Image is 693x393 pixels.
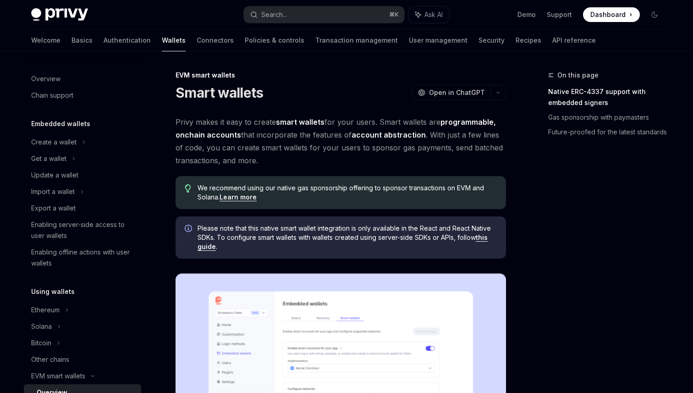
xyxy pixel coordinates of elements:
[185,225,194,234] svg: Info
[548,125,669,139] a: Future-proofed for the latest standards
[24,216,141,244] a: Enabling server-side access to user wallets
[478,29,505,51] a: Security
[31,90,73,101] div: Chain support
[517,10,536,19] a: Demo
[104,29,151,51] a: Authentication
[31,186,75,197] div: Import a wallet
[176,71,506,80] div: EVM smart wallets
[409,29,467,51] a: User management
[31,304,60,316] div: Ethereum
[31,137,77,148] div: Create a wallet
[244,6,404,23] button: Search...⌘K
[261,9,287,20] div: Search...
[31,170,78,181] div: Update a wallet
[31,203,76,214] div: Export a wallet
[31,118,90,129] h5: Embedded wallets
[185,184,191,193] svg: Tip
[552,29,596,51] a: API reference
[31,247,136,269] div: Enabling offline actions with user wallets
[31,321,52,332] div: Solana
[24,71,141,87] a: Overview
[245,29,304,51] a: Policies & controls
[71,29,93,51] a: Basics
[24,244,141,271] a: Enabling offline actions with user wallets
[590,10,626,19] span: Dashboard
[276,117,324,127] strong: smart wallets
[429,88,485,97] span: Open in ChatGPT
[647,7,662,22] button: Toggle dark mode
[352,130,426,140] a: account abstraction
[389,11,399,18] span: ⌘ K
[24,200,141,216] a: Export a wallet
[198,224,497,251] span: Please note that this native smart wallet integration is only available in the React and React Na...
[31,354,69,365] div: Other chains
[24,167,141,183] a: Update a wallet
[31,286,75,297] h5: Using wallets
[31,371,85,382] div: EVM smart wallets
[198,183,497,202] span: We recommend using our native gas sponsorship offering to sponsor transactions on EVM and Solana.
[516,29,541,51] a: Recipes
[220,193,257,201] a: Learn more
[31,153,66,164] div: Get a wallet
[424,10,443,19] span: Ask AI
[24,351,141,368] a: Other chains
[315,29,398,51] a: Transaction management
[412,85,490,100] button: Open in ChatGPT
[583,7,640,22] a: Dashboard
[557,70,599,81] span: On this page
[31,8,88,21] img: dark logo
[31,29,60,51] a: Welcome
[409,6,449,23] button: Ask AI
[162,29,186,51] a: Wallets
[548,110,669,125] a: Gas sponsorship with paymasters
[24,87,141,104] a: Chain support
[548,84,669,110] a: Native ERC-4337 support with embedded signers
[197,29,234,51] a: Connectors
[31,338,51,349] div: Bitcoin
[176,84,263,101] h1: Smart wallets
[176,116,506,167] span: Privy makes it easy to create for your users. Smart wallets are that incorporate the features of ...
[31,219,136,241] div: Enabling server-side access to user wallets
[547,10,572,19] a: Support
[31,73,60,84] div: Overview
